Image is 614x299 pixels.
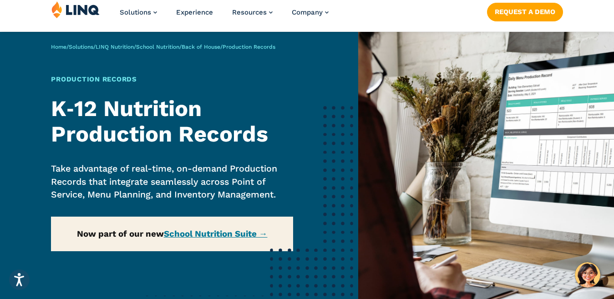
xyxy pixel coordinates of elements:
span: / / / / / [51,44,275,50]
span: Resources [232,8,267,16]
a: School Nutrition [136,44,179,50]
a: Request a Demo [487,3,563,21]
a: Home [51,44,66,50]
h1: Production Records [51,74,293,84]
a: Back of House [182,44,220,50]
a: Resources [232,8,273,16]
span: Company [292,8,323,16]
strong: Now part of our new [77,229,268,239]
a: Experience [176,8,213,16]
a: Company [292,8,329,16]
nav: Primary Navigation [120,1,329,31]
a: LINQ Nutrition [96,44,134,50]
nav: Button Navigation [487,1,563,21]
a: Solutions [69,44,93,50]
p: Take advantage of real-time, on-demand Production Records that integrate seamlessly across Point ... [51,162,293,201]
a: Solutions [120,8,157,16]
img: LINQ | K‑12 Software [51,1,100,18]
button: Hello, have a question? Let’s chat. [575,262,600,288]
strong: K‑12 Nutrition Production Records [51,96,268,147]
span: Production Records [223,44,275,50]
span: Solutions [120,8,151,16]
